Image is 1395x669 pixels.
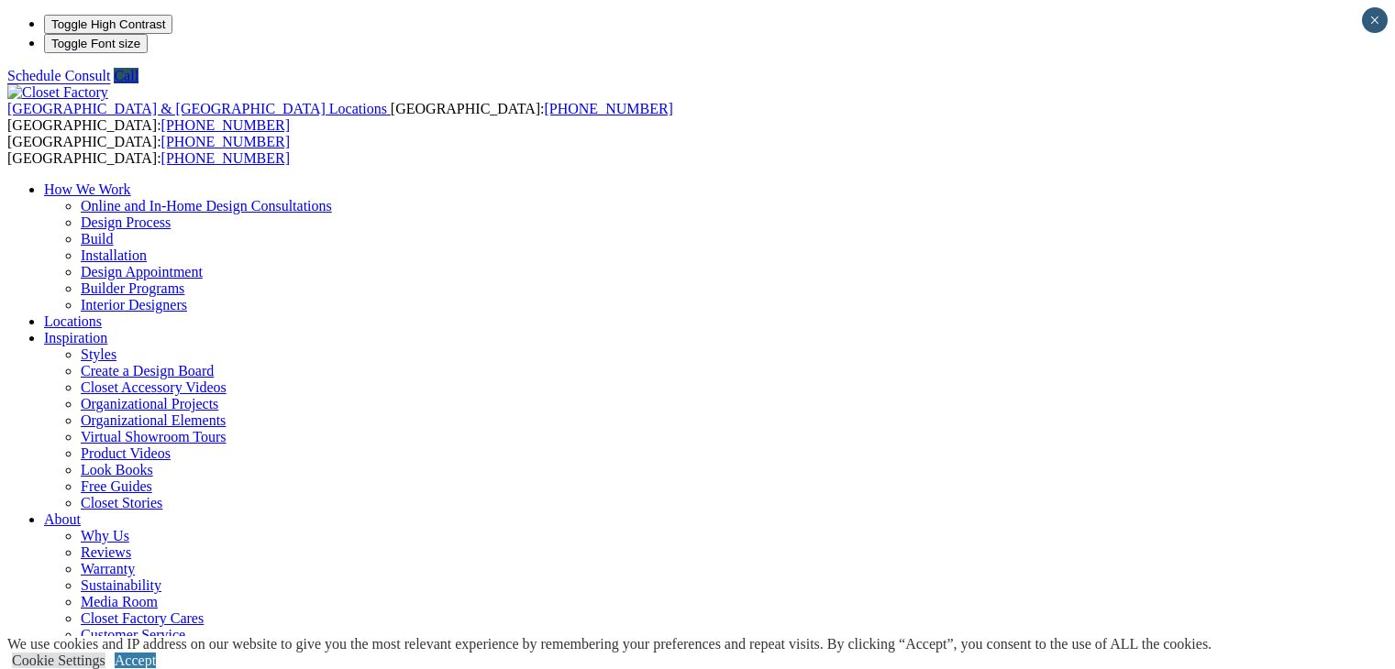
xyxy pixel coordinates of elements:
a: Create a Design Board [81,363,214,378]
a: [PHONE_NUMBER] [161,117,290,133]
a: Inspiration [44,330,107,345]
a: [PHONE_NUMBER] [544,101,672,116]
a: Closet Stories [81,495,162,510]
a: Interior Designers [81,297,187,313]
a: Media Room [81,594,158,609]
a: Call [114,68,138,83]
a: Customer Service [81,627,185,642]
a: Warranty [81,561,135,576]
a: Virtual Showroom Tours [81,429,227,444]
a: Builder Programs [81,280,184,296]
span: Toggle Font size [51,37,140,50]
button: Toggle High Contrast [44,15,172,34]
a: Cookie Settings [12,653,105,668]
button: Close [1362,7,1388,33]
a: Installation [81,247,147,263]
a: [PHONE_NUMBER] [161,134,290,149]
img: Closet Factory [7,84,108,101]
a: Why Us [81,528,129,543]
a: Closet Accessory Videos [81,379,227,395]
a: Styles [81,346,116,362]
a: [PHONE_NUMBER] [161,150,290,166]
a: Look Books [81,462,153,477]
a: Accept [115,653,156,668]
a: Build [81,231,114,247]
a: Product Videos [81,445,171,461]
button: Toggle Font size [44,34,148,53]
a: Online and In-Home Design Consultations [81,198,332,214]
a: Schedule Consult [7,68,110,83]
span: Toggle High Contrast [51,17,165,31]
a: Design Appointment [81,264,203,280]
span: [GEOGRAPHIC_DATA]: [GEOGRAPHIC_DATA]: [7,134,290,166]
div: We use cookies and IP address on our website to give you the most relevant experience by remember... [7,636,1212,653]
a: Reviews [81,544,131,560]
a: Design Process [81,214,171,230]
span: [GEOGRAPHIC_DATA]: [GEOGRAPHIC_DATA]: [7,101,673,133]
a: Sustainability [81,577,161,593]
a: Closet Factory Cares [81,610,204,626]
a: Organizational Projects [81,396,218,411]
a: Free Guides [81,478,152,494]
a: [GEOGRAPHIC_DATA] & [GEOGRAPHIC_DATA] Locations [7,101,391,116]
span: [GEOGRAPHIC_DATA] & [GEOGRAPHIC_DATA] Locations [7,101,387,116]
a: Organizational Elements [81,412,226,428]
a: How We Work [44,181,131,197]
a: Locations [44,313,102,329]
a: About [44,511,81,527]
